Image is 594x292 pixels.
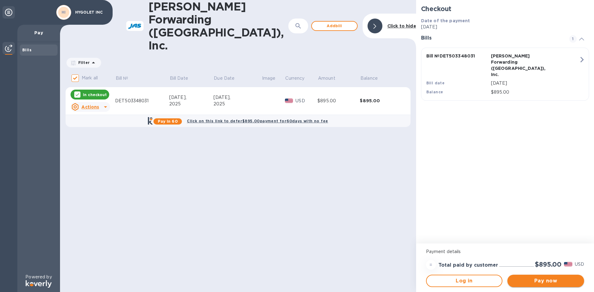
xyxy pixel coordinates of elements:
button: Addbill [311,21,358,31]
button: Bill №DET503348031[PERSON_NAME] Forwarding ([GEOGRAPHIC_DATA]), Inc.Bill date[DATE]Balance$895.00 [421,48,589,101]
img: USD [285,99,293,103]
p: Balance [360,75,378,82]
p: Amount [318,75,335,82]
p: Mark all [82,75,98,81]
p: Pay [22,30,55,36]
span: Log in [432,277,497,285]
p: USD [295,98,317,104]
h2: $895.00 [535,260,562,268]
p: Payment details [426,248,584,255]
h2: Checkout [421,5,589,13]
span: Balance [360,75,386,82]
b: Bill date [426,81,445,85]
img: USD [564,262,572,266]
u: Actions [81,104,99,109]
span: Add bill [317,22,352,30]
div: 2025 [169,101,213,107]
button: Log in [426,275,503,287]
span: 1 [569,35,577,43]
div: $895.00 [317,98,360,104]
b: Pay in 60 [158,119,178,124]
p: Bill № [116,75,128,82]
p: Due Date [214,75,235,82]
p: HYGOLET INC [75,10,106,15]
span: Pay now [512,277,579,285]
img: Logo [26,280,52,288]
p: Bill № DET503348031 [426,53,489,59]
div: = [426,260,436,270]
p: Bill Date [170,75,188,82]
b: Balance [426,90,443,94]
p: $895.00 [491,89,579,95]
p: [DATE] [421,24,589,30]
div: $895.00 [360,98,402,104]
p: [PERSON_NAME] Forwarding ([GEOGRAPHIC_DATA]), Inc. [491,53,553,78]
p: USD [575,261,584,268]
b: Click on this link to defer $895.00 payment for 60 days with no fee [187,119,328,123]
div: [DATE], [169,94,213,101]
b: HI [62,10,66,15]
p: [DATE] [491,80,579,87]
p: Image [262,75,276,82]
button: Pay now [507,275,584,287]
b: Click to hide [387,23,416,28]
h3: Bills [421,35,562,41]
h3: Total paid by customer [438,262,498,268]
span: Amount [318,75,343,82]
b: Bills [22,48,32,52]
div: DET503348031 [115,98,169,104]
p: In checkout [83,92,107,97]
span: Bill № [116,75,136,82]
div: [DATE], [213,94,261,101]
b: Date of the payment [421,18,470,23]
p: Filter [76,60,90,65]
div: 2025 [213,101,261,107]
p: Powered by [25,274,52,280]
span: Bill Date [170,75,196,82]
span: Due Date [214,75,243,82]
p: Currency [285,75,304,82]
